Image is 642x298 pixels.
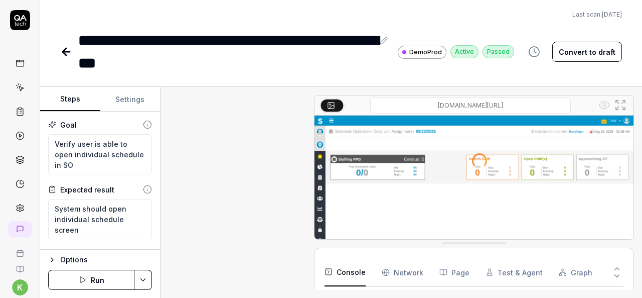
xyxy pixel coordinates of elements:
div: Options [60,254,152,266]
button: Test & Agent [486,258,543,286]
div: Expected result [60,184,114,195]
span: Last scan: [572,10,622,19]
button: Network [382,258,423,286]
button: Settings [100,87,160,112]
button: View version history [522,42,546,62]
a: Documentation [4,257,36,273]
a: DemoProd [398,45,446,59]
div: Goal [60,120,77,130]
button: k [12,279,28,295]
button: Open in full screen [612,97,628,113]
button: Convert to draft [552,42,622,62]
span: DemoProd [409,48,442,57]
button: Show all interative elements [596,97,612,113]
button: Console [325,258,366,286]
button: Last scan:[DATE] [572,10,622,19]
a: New conversation [8,221,32,237]
button: Graph [559,258,592,286]
div: Passed [483,45,514,58]
time: [DATE] [602,11,622,18]
div: Active [450,45,478,58]
button: Options [48,254,152,266]
button: Page [439,258,469,286]
button: Steps [40,87,100,112]
button: Run [48,270,134,290]
a: Book a call with us [4,241,36,257]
